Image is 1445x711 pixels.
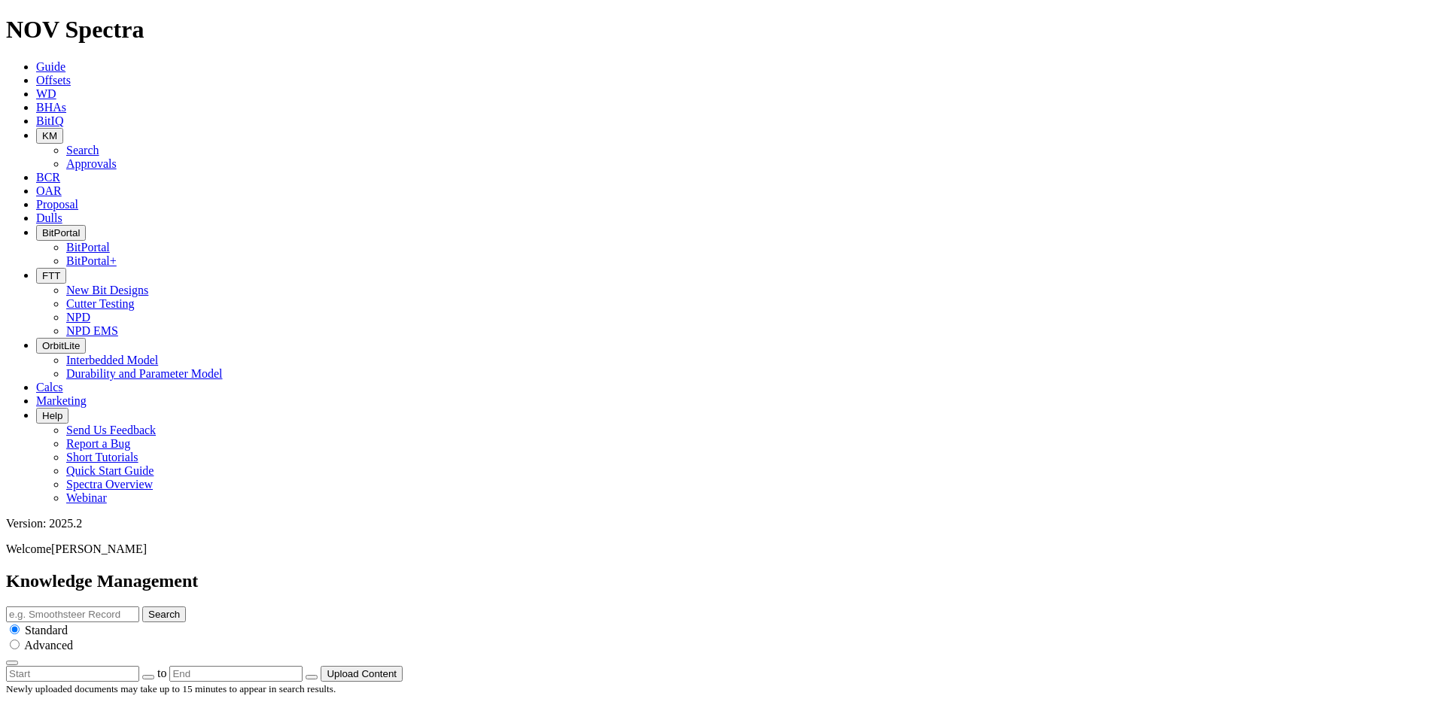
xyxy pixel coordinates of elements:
[321,666,403,682] button: Upload Content
[66,254,117,267] a: BitPortal+
[36,87,56,100] a: WD
[36,184,62,197] a: OAR
[6,606,139,622] input: e.g. Smoothsteer Record
[36,171,60,184] a: BCR
[6,542,1439,556] p: Welcome
[36,128,63,144] button: KM
[36,101,66,114] a: BHAs
[142,606,186,622] button: Search
[36,211,62,224] a: Dulls
[66,491,107,504] a: Webinar
[42,340,80,351] span: OrbitLite
[66,354,158,366] a: Interbedded Model
[36,114,63,127] a: BitIQ
[157,667,166,679] span: to
[66,311,90,324] a: NPD
[36,268,66,284] button: FTT
[36,60,65,73] a: Guide
[66,157,117,170] a: Approvals
[25,624,68,637] span: Standard
[169,666,303,682] input: End
[6,683,336,694] small: Newly uploaded documents may take up to 15 minutes to appear in search results.
[6,517,1439,530] div: Version: 2025.2
[24,639,73,652] span: Advanced
[6,16,1439,44] h1: NOV Spectra
[36,381,63,393] a: Calcs
[66,424,156,436] a: Send Us Feedback
[36,225,86,241] button: BitPortal
[6,666,139,682] input: Start
[66,241,110,254] a: BitPortal
[42,270,60,281] span: FTT
[36,408,68,424] button: Help
[36,394,87,407] a: Marketing
[42,410,62,421] span: Help
[6,571,1439,591] h2: Knowledge Management
[36,338,86,354] button: OrbitLite
[66,284,148,296] a: New Bit Designs
[36,198,78,211] a: Proposal
[51,542,147,555] span: [PERSON_NAME]
[66,144,99,156] a: Search
[66,451,138,463] a: Short Tutorials
[66,297,135,310] a: Cutter Testing
[36,74,71,87] a: Offsets
[66,464,154,477] a: Quick Start Guide
[42,227,80,239] span: BitPortal
[66,437,130,450] a: Report a Bug
[66,367,223,380] a: Durability and Parameter Model
[66,324,118,337] a: NPD EMS
[66,478,153,491] a: Spectra Overview
[42,130,57,141] span: KM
